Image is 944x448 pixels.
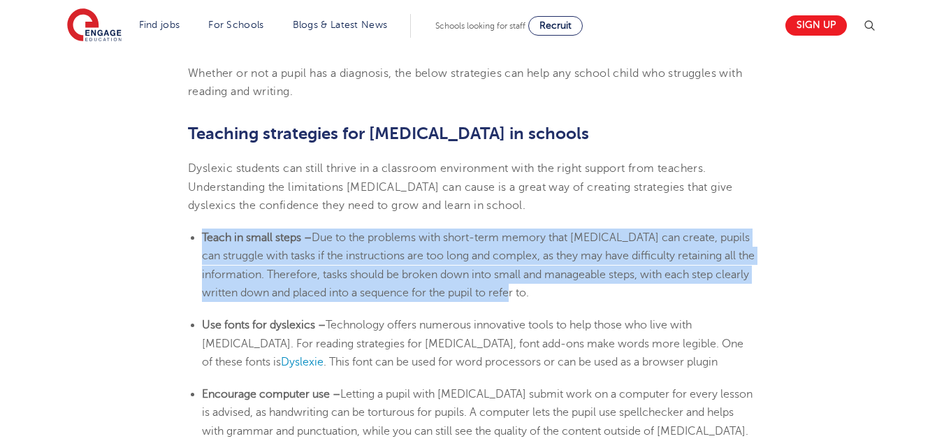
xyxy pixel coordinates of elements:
[208,20,263,30] a: For Schools
[539,20,572,31] span: Recruit
[281,356,324,368] a: Dyslexie
[67,8,122,43] img: Engage Education
[202,319,743,368] span: Technology offers numerous innovative tools to help those who live with [MEDICAL_DATA]. For readi...
[202,319,326,331] b: Use fonts for dyslexics –
[202,388,330,400] b: Encourage computer use
[202,231,755,299] span: Due to the problems with short-term memory that [MEDICAL_DATA] can create, pupils can struggle wi...
[139,20,180,30] a: Find jobs
[333,388,340,400] b: –
[435,21,525,31] span: Schools looking for staff
[202,388,753,438] span: Letting a pupil with [MEDICAL_DATA] submit work on a computer for every lesson is advised, as han...
[528,16,583,36] a: Recruit
[188,67,742,98] span: Whether or not a pupil has a diagnosis, the below strategies can help any school child who strugg...
[202,231,312,244] b: Teach in small steps –
[188,124,589,143] b: Teaching strategies for [MEDICAL_DATA] in schools
[188,162,733,212] span: Dyslexic students can still thrive in a classroom environment with the right support from teacher...
[293,20,388,30] a: Blogs & Latest News
[785,15,847,36] a: Sign up
[324,356,718,368] span: . This font can be used for word processors or can be used as a browser plugin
